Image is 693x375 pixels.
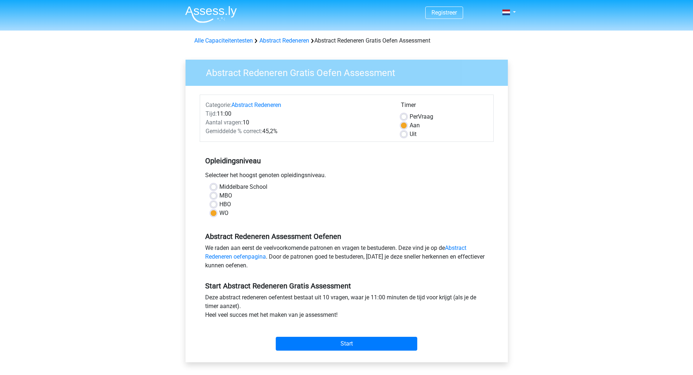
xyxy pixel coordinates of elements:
div: 11:00 [200,109,395,118]
span: Per [410,113,418,120]
div: Abstract Redeneren Gratis Oefen Assessment [191,36,502,45]
h3: Abstract Redeneren Gratis Oefen Assessment [197,64,502,79]
a: Alle Capaciteitentesten [194,37,253,44]
span: Gemiddelde % correct: [206,128,262,135]
div: 45,2% [200,127,395,136]
div: Timer [401,101,488,112]
label: Uit [410,130,417,139]
a: Abstract Redeneren [259,37,309,44]
div: 10 [200,118,395,127]
label: WO [219,209,228,218]
a: Registreer [431,9,457,16]
div: Selecteer het hoogst genoten opleidingsniveau. [200,171,494,183]
a: Abstract Redeneren [231,101,281,108]
h5: Start Abstract Redeneren Gratis Assessment [205,282,488,290]
label: MBO [219,191,232,200]
div: Deze abstract redeneren oefentest bestaat uit 10 vragen, waar je 11:00 minuten de tijd voor krijg... [200,293,494,322]
div: We raden aan eerst de veelvoorkomende patronen en vragen te bestuderen. Deze vind je op de . Door... [200,244,494,273]
h5: Abstract Redeneren Assessment Oefenen [205,232,488,241]
span: Tijd: [206,110,217,117]
label: Middelbare School [219,183,267,191]
label: Vraag [410,112,433,121]
h5: Opleidingsniveau [205,153,488,168]
label: Aan [410,121,420,130]
label: HBO [219,200,231,209]
span: Aantal vragen: [206,119,243,126]
span: Categorie: [206,101,231,108]
img: Assessly [185,6,237,23]
input: Start [276,337,417,351]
